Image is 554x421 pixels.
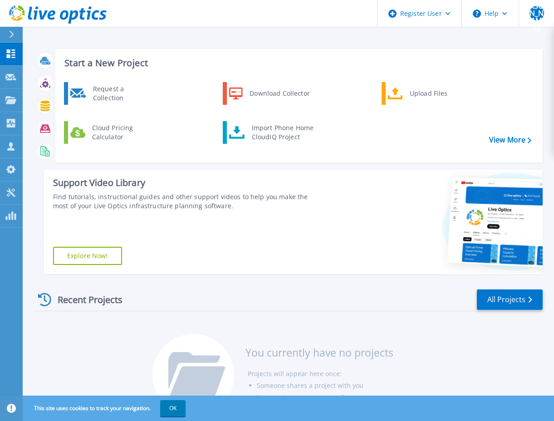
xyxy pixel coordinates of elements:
[64,82,157,105] a: Request a Collection
[245,84,314,103] div: Download Collector
[489,136,531,144] a: View More
[247,123,318,142] div: Import Phone Home CloudIQ Project
[53,192,312,210] div: Find tutorials, instructional guides and other support videos to help you make the most of your L...
[64,121,157,144] a: Cloud Pricing Calculator
[53,177,312,189] div: Support Video Library
[248,368,393,380] li: Projects will appear here once:
[160,400,186,416] button: OK
[405,84,472,103] div: Upload Files
[245,348,393,357] h3: You currently have no projects
[257,380,393,392] li: Someone shares a project with you
[88,84,155,103] div: Request a Collection
[257,392,393,403] li: Your customer runs your collector
[477,289,543,310] a: All Projects
[64,58,531,68] h3: Start a New Project
[382,82,475,105] a: Upload Files
[35,289,135,311] div: Recent Projects
[88,123,155,142] div: Cloud Pricing Calculator
[53,247,122,265] a: Explore Now!
[223,82,316,105] a: Download Collector
[25,400,186,416] span: This site uses cookies to track your navigation.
